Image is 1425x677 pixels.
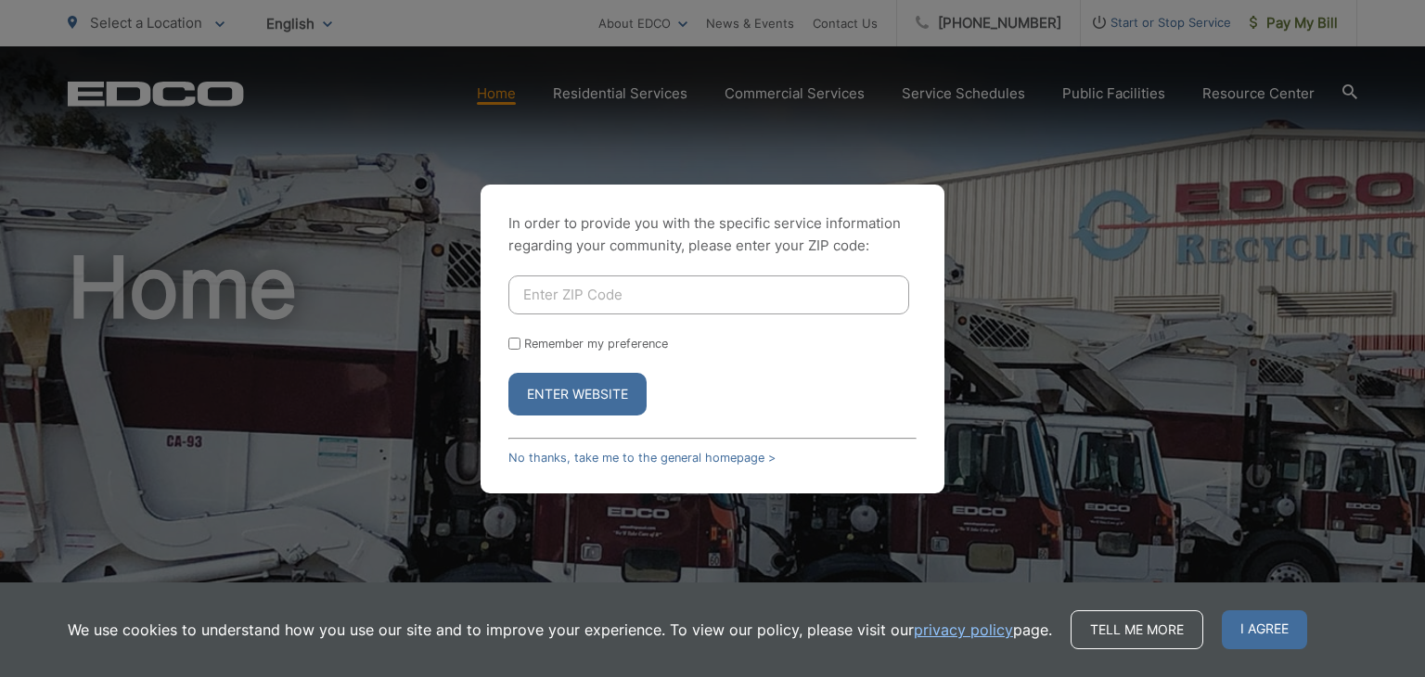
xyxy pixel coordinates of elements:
[68,619,1052,641] p: We use cookies to understand how you use our site and to improve your experience. To view our pol...
[1222,610,1307,649] span: I agree
[1071,610,1203,649] a: Tell me more
[508,275,909,314] input: Enter ZIP Code
[508,373,647,415] button: Enter Website
[508,451,776,465] a: No thanks, take me to the general homepage >
[508,212,917,257] p: In order to provide you with the specific service information regarding your community, please en...
[524,337,668,351] label: Remember my preference
[914,619,1013,641] a: privacy policy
